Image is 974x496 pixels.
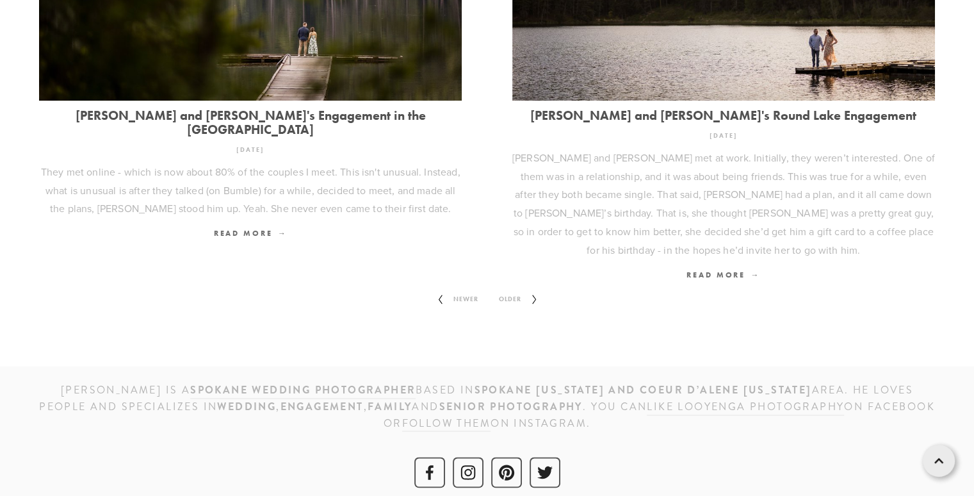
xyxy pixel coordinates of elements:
time: [DATE] [710,127,738,144]
span: Newer [448,291,483,308]
a: Read More [39,224,462,243]
h3: [PERSON_NAME] is a based IN area. He loves people and specializes in , , and . You can on Faceboo... [39,382,935,431]
strong: senior photography [439,399,583,414]
a: Spokane wedding photographer [190,383,416,399]
a: Facebook [414,457,445,488]
p: They met online - which is now about 80% of the couples I meet. This isn't unusual. Instead, what... [39,163,462,218]
a: Older [489,284,548,315]
strong: wedding [217,399,276,414]
span: Read More [686,270,760,279]
a: Newer [427,284,489,315]
span: Read More [214,228,288,238]
a: Pinterest [491,457,522,488]
strong: engagement [280,399,363,414]
span: Older [494,291,526,308]
a: Read More [512,266,936,285]
strong: SPOKANE [US_STATE] and Coeur d’Alene [US_STATE] [475,383,812,397]
strong: family [368,399,412,414]
a: Instagram [453,457,483,488]
time: [DATE] [236,141,264,158]
a: [PERSON_NAME] and [PERSON_NAME]'s Round Lake Engagement [512,108,936,122]
strong: Spokane wedding photographer [190,383,416,397]
a: follow them [402,416,491,432]
a: Twitter [530,457,560,488]
p: [PERSON_NAME] and [PERSON_NAME] met at work. Initially, they weren’t interested. One of them was ... [512,149,936,260]
a: [PERSON_NAME] and [PERSON_NAME]'s Engagement in the [GEOGRAPHIC_DATA] [39,108,462,136]
a: like Looyenga Photography [647,399,844,415]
